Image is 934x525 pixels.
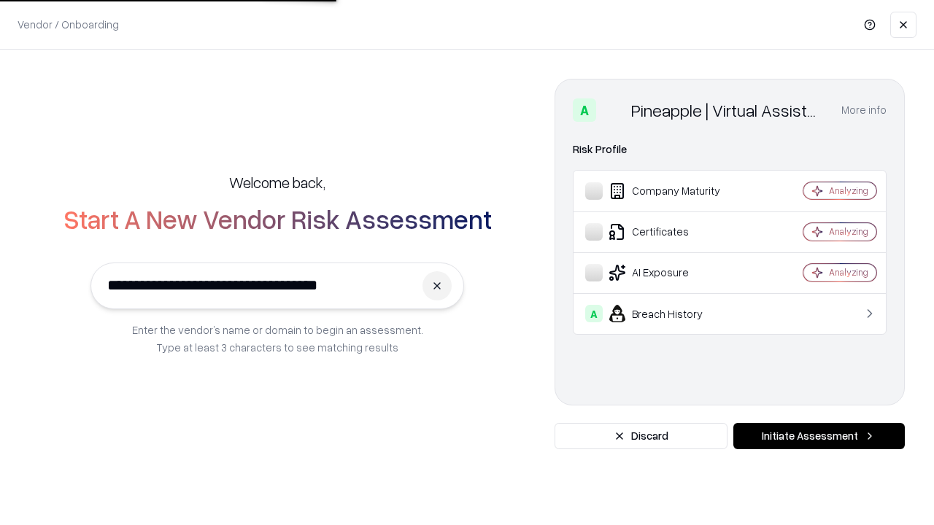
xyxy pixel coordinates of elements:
[132,321,423,356] p: Enter the vendor’s name or domain to begin an assessment. Type at least 3 characters to see match...
[585,182,760,200] div: Company Maturity
[585,305,760,322] div: Breach History
[829,225,868,238] div: Analyzing
[573,98,596,122] div: A
[63,204,492,233] h2: Start A New Vendor Risk Assessment
[631,98,824,122] div: Pineapple | Virtual Assistant Agency
[602,98,625,122] img: Pineapple | Virtual Assistant Agency
[829,266,868,279] div: Analyzing
[829,184,868,197] div: Analyzing
[585,305,603,322] div: A
[733,423,905,449] button: Initiate Assessment
[585,223,760,241] div: Certificates
[555,423,727,449] button: Discard
[229,172,325,192] h5: Welcome back,
[841,97,887,123] button: More info
[585,264,760,281] div: AI Exposure
[573,141,887,158] div: Risk Profile
[18,17,119,32] p: Vendor / Onboarding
